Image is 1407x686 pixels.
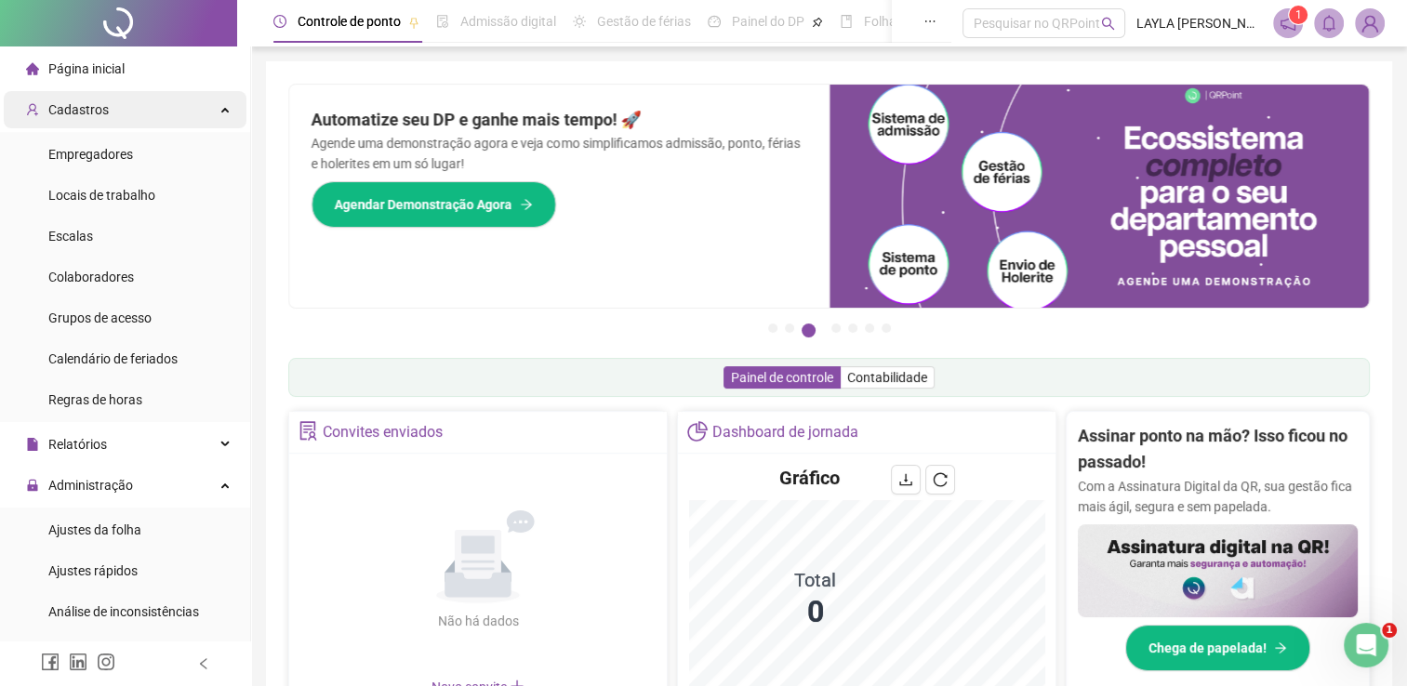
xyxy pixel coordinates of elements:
[26,62,39,75] span: home
[1280,15,1296,32] span: notification
[830,85,1370,308] img: banner%2Fd57e337e-a0d3-4837-9615-f134fc33a8e6.png
[1136,13,1262,33] span: LAYLA [PERSON_NAME] - PERBRAS
[48,351,178,366] span: Calendário de feriados
[785,323,794,333] button: 2
[933,472,948,487] span: reload
[923,15,936,28] span: ellipsis
[597,14,691,29] span: Gestão de férias
[1101,17,1115,31] span: search
[335,194,512,215] span: Agendar Demonstração Agora
[48,147,133,162] span: Empregadores
[48,102,109,117] span: Cadastros
[48,563,138,578] span: Ajustes rápidos
[460,14,556,29] span: Admissão digital
[520,198,533,211] span: arrow-right
[312,107,807,133] h2: Automatize seu DP e ganhe mais tempo! 🚀
[323,416,443,448] div: Convites enviados
[69,653,87,671] span: linkedin
[48,270,134,284] span: Colaboradores
[48,478,133,493] span: Administração
[1344,623,1388,667] iframe: Intercom live chat
[1356,9,1384,37] img: 2561
[1295,8,1302,21] span: 1
[812,17,823,28] span: pushpin
[732,14,804,29] span: Painel do DP
[1321,15,1337,32] span: bell
[48,188,155,203] span: Locais de trabalho
[299,421,318,441] span: solution
[97,653,115,671] span: instagram
[847,370,927,385] span: Contabilidade
[573,15,586,28] span: sun
[48,61,125,76] span: Página inicial
[708,15,721,28] span: dashboard
[41,653,60,671] span: facebook
[273,15,286,28] span: clock-circle
[408,17,419,28] span: pushpin
[768,323,777,333] button: 1
[864,14,983,29] span: Folha de pagamento
[48,310,152,325] span: Grupos de acesso
[312,181,556,228] button: Agendar Demonstração Agora
[1148,638,1267,658] span: Chega de papelada!
[1078,423,1358,476] h2: Assinar ponto na mão? Isso ficou no passado!
[26,103,39,116] span: user-add
[687,421,707,441] span: pie-chart
[48,229,93,244] span: Escalas
[802,323,816,337] button: 3
[898,472,913,487] span: download
[840,15,853,28] span: book
[865,323,874,333] button: 6
[882,323,891,333] button: 7
[26,438,39,451] span: file
[1125,625,1310,671] button: Chega de papelada!
[48,437,107,452] span: Relatórios
[312,133,807,174] p: Agende uma demonstração agora e veja como simplificamos admissão, ponto, férias e holerites em um...
[1382,623,1397,638] span: 1
[712,416,858,448] div: Dashboard de jornada
[436,15,449,28] span: file-done
[1078,524,1358,617] img: banner%2F02c71560-61a6-44d4-94b9-c8ab97240462.png
[779,465,840,491] h4: Gráfico
[197,657,210,670] span: left
[48,522,141,537] span: Ajustes da folha
[48,392,142,407] span: Regras de horas
[48,604,199,619] span: Análise de inconsistências
[1078,476,1358,517] p: Com a Assinatura Digital da QR, sua gestão fica mais ágil, segura e sem papelada.
[831,323,841,333] button: 4
[1274,641,1287,654] span: arrow-right
[26,479,39,492] span: lock
[731,370,833,385] span: Painel de controle
[298,14,401,29] span: Controle de ponto
[848,323,857,333] button: 5
[1289,6,1307,24] sup: 1
[392,611,564,631] div: Não há dados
